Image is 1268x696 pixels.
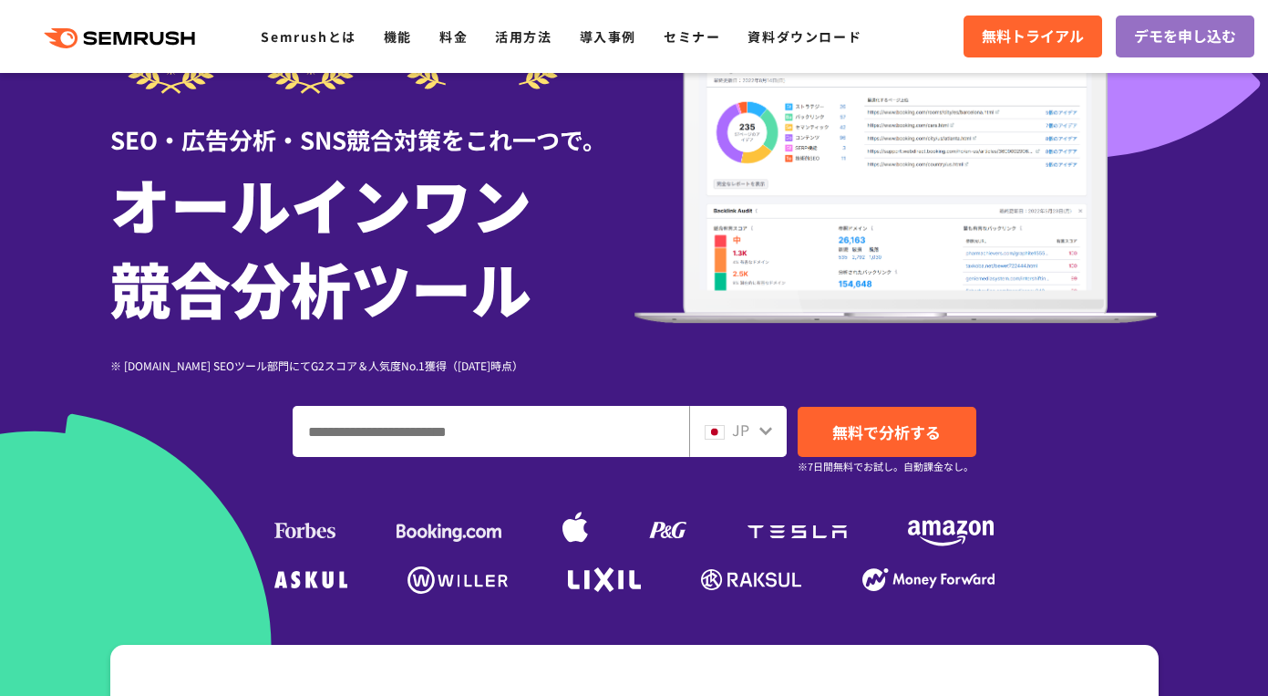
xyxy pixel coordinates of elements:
input: ドメイン、キーワードまたはURLを入力してください [294,407,688,456]
div: SEO・広告分析・SNS競合対策をこれ一つで。 [110,94,634,157]
a: 活用方法 [495,27,552,46]
a: セミナー [664,27,720,46]
a: Semrushとは [261,27,356,46]
span: JP [732,419,749,441]
a: 無料トライアル [964,16,1102,57]
a: 資料ダウンロード [747,27,861,46]
span: デモを申し込む [1134,25,1236,48]
a: 機能 [384,27,412,46]
a: 料金 [439,27,468,46]
div: ※ [DOMAIN_NAME] SEOツール部門にてG2スコア＆人気度No.1獲得（[DATE]時点） [110,357,634,374]
span: 無料で分析する [832,421,941,443]
small: ※7日間無料でお試し。自動課金なし。 [798,458,974,475]
a: 導入事例 [580,27,636,46]
a: 無料で分析する [798,407,976,457]
span: 無料トライアル [982,25,1084,48]
h1: オールインワン 競合分析ツール [110,161,634,329]
a: デモを申し込む [1116,16,1254,57]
